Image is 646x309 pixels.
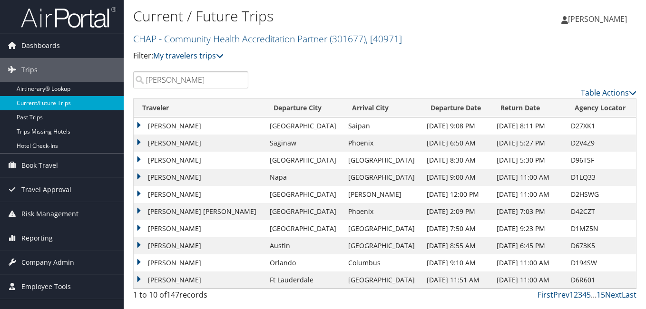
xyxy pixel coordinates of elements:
[21,6,116,29] img: airportal-logo.png
[21,58,38,82] span: Trips
[21,275,71,299] span: Employee Tools
[553,290,569,300] a: Prev
[568,14,627,24] span: [PERSON_NAME]
[343,220,422,237] td: [GEOGRAPHIC_DATA]
[133,71,248,88] input: Search Traveler or Arrival City
[566,117,636,135] td: D27XK1
[622,290,636,300] a: Last
[422,203,491,220] td: [DATE] 2:09 PM
[343,186,422,203] td: [PERSON_NAME]
[492,254,566,271] td: [DATE] 11:00 AM
[343,169,422,186] td: [GEOGRAPHIC_DATA]
[153,50,224,61] a: My travelers trips
[343,254,422,271] td: Columbus
[581,87,636,98] a: Table Actions
[566,99,636,117] th: Agency Locator: activate to sort column ascending
[561,5,636,33] a: [PERSON_NAME]
[492,186,566,203] td: [DATE] 11:00 AM
[422,117,491,135] td: [DATE] 9:08 PM
[134,203,265,220] td: [PERSON_NAME] [PERSON_NAME]
[265,169,343,186] td: Napa
[566,220,636,237] td: D1MZ5N
[422,186,491,203] td: [DATE] 12:00 PM
[265,135,343,152] td: Saginaw
[343,117,422,135] td: Saipan
[133,289,248,305] div: 1 to 10 of records
[422,135,491,152] td: [DATE] 6:50 AM
[265,220,343,237] td: [GEOGRAPHIC_DATA]
[597,290,605,300] a: 15
[492,271,566,289] td: [DATE] 11:00 AM
[587,290,591,300] a: 5
[422,169,491,186] td: [DATE] 9:00 AM
[566,135,636,152] td: D2V4Z9
[605,290,622,300] a: Next
[133,50,469,62] p: Filter:
[422,99,491,117] th: Departure Date: activate to sort column descending
[21,226,53,250] span: Reporting
[265,99,343,117] th: Departure City: activate to sort column ascending
[492,99,566,117] th: Return Date: activate to sort column ascending
[492,135,566,152] td: [DATE] 5:27 PM
[343,152,422,169] td: [GEOGRAPHIC_DATA]
[366,32,402,45] span: , [ 40971 ]
[492,203,566,220] td: [DATE] 7:03 PM
[492,117,566,135] td: [DATE] 8:11 PM
[134,99,265,117] th: Traveler: activate to sort column ascending
[343,271,422,289] td: [GEOGRAPHIC_DATA]
[134,135,265,152] td: [PERSON_NAME]
[582,290,587,300] a: 4
[21,178,71,202] span: Travel Approval
[343,203,422,220] td: Phoenix
[566,186,636,203] td: D2HSWG
[492,152,566,169] td: [DATE] 5:30 PM
[422,152,491,169] td: [DATE] 8:30 AM
[265,186,343,203] td: [GEOGRAPHIC_DATA]
[134,186,265,203] td: [PERSON_NAME]
[21,251,74,274] span: Company Admin
[566,169,636,186] td: D1LQ33
[566,203,636,220] td: D42CZT
[330,32,366,45] span: ( 301677 )
[492,237,566,254] td: [DATE] 6:45 PM
[134,220,265,237] td: [PERSON_NAME]
[265,152,343,169] td: [GEOGRAPHIC_DATA]
[166,290,179,300] span: 147
[134,152,265,169] td: [PERSON_NAME]
[569,290,574,300] a: 1
[566,237,636,254] td: D673K5
[134,117,265,135] td: [PERSON_NAME]
[343,99,422,117] th: Arrival City: activate to sort column ascending
[492,169,566,186] td: [DATE] 11:00 AM
[21,202,78,226] span: Risk Management
[578,290,582,300] a: 3
[574,290,578,300] a: 2
[422,271,491,289] td: [DATE] 11:51 AM
[343,135,422,152] td: Phoenix
[265,117,343,135] td: [GEOGRAPHIC_DATA]
[422,220,491,237] td: [DATE] 7:50 AM
[265,237,343,254] td: Austin
[566,254,636,271] td: D194SW
[566,271,636,289] td: D6R601
[422,237,491,254] td: [DATE] 8:55 AM
[265,271,343,289] td: Ft Lauderdale
[133,32,402,45] a: CHAP - Community Health Accreditation Partner
[21,154,58,177] span: Book Travel
[492,220,566,237] td: [DATE] 9:23 PM
[134,169,265,186] td: [PERSON_NAME]
[21,34,60,58] span: Dashboards
[134,271,265,289] td: [PERSON_NAME]
[422,254,491,271] td: [DATE] 9:10 AM
[343,237,422,254] td: [GEOGRAPHIC_DATA]
[591,290,597,300] span: …
[133,6,469,26] h1: Current / Future Trips
[134,254,265,271] td: [PERSON_NAME]
[566,152,636,169] td: D96TSF
[134,237,265,254] td: [PERSON_NAME]
[265,254,343,271] td: Orlando
[538,290,553,300] a: First
[265,203,343,220] td: [GEOGRAPHIC_DATA]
